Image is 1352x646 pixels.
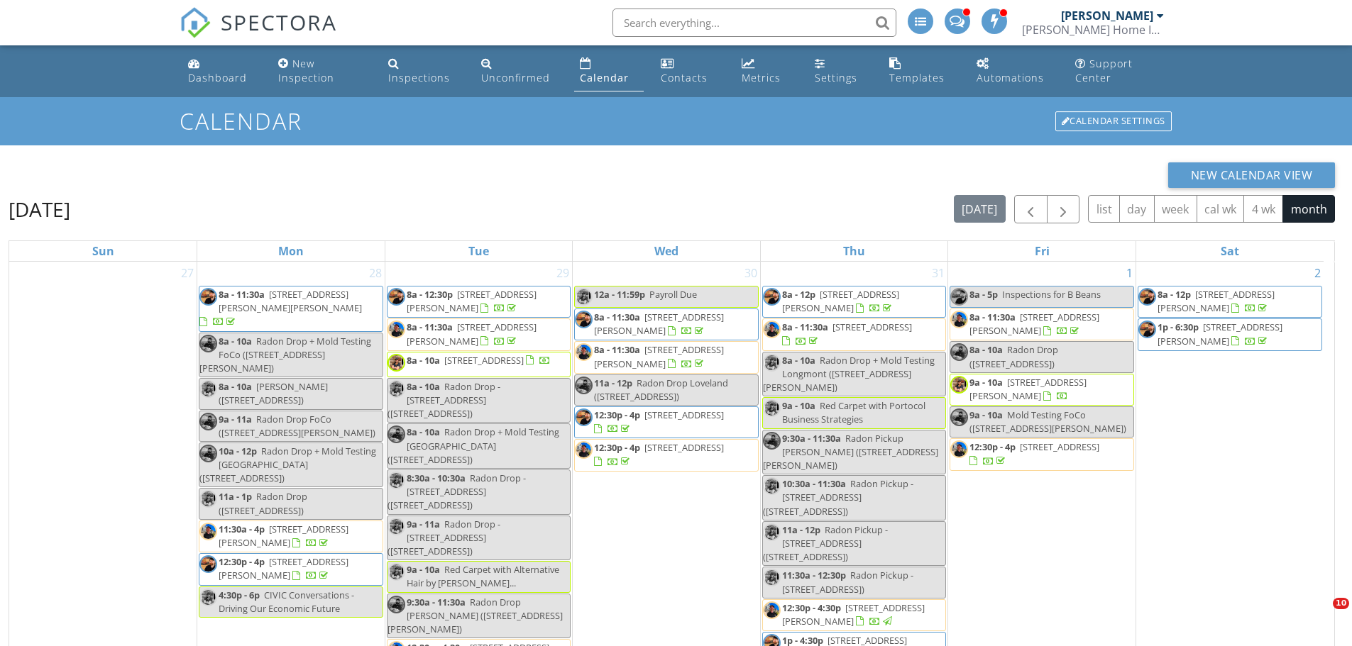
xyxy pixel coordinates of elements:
[407,354,440,367] span: 8a - 10a
[1168,162,1336,188] button: New Calendar View
[1022,23,1164,37] div: Fletcher's Home Inspections, LLC
[763,477,781,495] img: untitled_design_95.png
[407,288,453,301] span: 8a - 12:30p
[219,555,348,581] span: [STREET_ADDRESS][PERSON_NAME]
[575,377,593,394] img: untitled_design__20250628t181048.546.png
[1088,195,1120,223] button: list
[388,596,563,635] span: Radon Drop [PERSON_NAME] ([STREET_ADDRESS][PERSON_NAME])
[763,354,935,394] span: Radon Drop + Mold Testing Longmont ([STREET_ADDRESS][PERSON_NAME])
[1138,321,1156,338] img: dscn0032.jpeg
[1333,598,1349,609] span: 10
[782,601,841,614] span: 12:30p - 4:30p
[407,563,559,589] span: Red Carpet with Alternative Hair by [PERSON_NAME]...
[388,563,405,581] img: untitled_design_95.png
[388,425,559,465] span: Radon Drop + Mold Testing [GEOGRAPHIC_DATA] ([STREET_ADDRESS])
[1138,286,1322,318] a: 8a - 12p [STREET_ADDRESS][PERSON_NAME]
[199,413,217,430] img: untitled_design__20250628t181048.546.png
[574,308,759,340] a: 8a - 11:30a [STREET_ADDRESS][PERSON_NAME]
[969,376,1087,402] a: 9a - 10a [STREET_ADDRESS][PERSON_NAME]
[388,596,405,613] img: untitled_design__20250628t181048.546.png
[199,335,371,374] span: Radon Drop + Mold Testing FoCo ([STREET_ADDRESS][PERSON_NAME])
[782,399,925,425] span: Red Carpet with Portocol Business Strategies
[387,286,571,318] a: 8a - 12:30p [STREET_ADDRESS][PERSON_NAME]
[763,432,938,472] span: Radon Pickup [PERSON_NAME] ([STREET_ADDRESS][PERSON_NAME])
[649,288,697,301] span: Payroll Due
[594,311,640,323] span: 8a - 11:30a
[199,553,383,585] a: 12:30p - 4p [STREET_ADDRESS][PERSON_NAME]
[575,441,593,459] img: untitled_design__20250605t063418.828.png
[388,425,405,443] img: untitled_design__20250628t181048.546.png
[180,108,1173,133] h1: Calendar
[1002,288,1101,301] span: Inspections for B Beans
[388,380,405,398] img: untitled_design_95.png
[407,288,537,314] a: 8a - 12:30p [STREET_ADDRESS][PERSON_NAME]
[388,321,405,338] img: untitled_design__20250605t063418.828.png
[199,445,376,484] span: Radon Drop + Mold Testing [GEOGRAPHIC_DATA] ([STREET_ADDRESS])
[1032,241,1053,261] a: Friday
[762,599,947,631] a: 12:30p - 4:30p [STREET_ADDRESS][PERSON_NAME]
[407,288,537,314] span: [STREET_ADDRESS][PERSON_NAME]
[476,51,564,91] a: Unconfirmed
[180,19,337,49] a: SPECTORA
[178,262,197,284] a: Go to July 27, 2025
[782,354,815,367] span: 8a - 10a
[815,71,857,84] div: Settings
[575,288,593,306] img: untitled_design_95.png
[594,343,724,369] span: [STREET_ADDRESS][PERSON_NAME]
[388,71,450,84] div: Inspections
[594,343,724,369] a: 8a - 11:30a [STREET_ADDRESS][PERSON_NAME]
[950,438,1134,470] a: 12:30p - 4p [STREET_ADDRESS]
[407,596,466,608] span: 9:30a - 11:30a
[407,354,551,367] a: 8a - 10a [STREET_ADDRESS]
[832,321,912,333] span: [STREET_ADDRESS]
[762,318,947,350] a: 8a - 11:30a [STREET_ADDRESS]
[199,490,217,508] img: untitled_design_95.png
[1158,321,1199,333] span: 1p - 6:30p
[950,311,968,328] img: untitled_design__20250605t063418.828.png
[1055,111,1172,131] div: Calendar Settings
[954,195,1006,223] button: [DATE]
[612,9,896,37] input: Search everything...
[742,262,760,284] a: Go to July 30, 2025
[969,440,1016,453] span: 12:30p - 4p
[969,343,1003,356] span: 8a - 10a
[1158,288,1191,301] span: 8a - 12p
[1123,262,1136,284] a: Go to August 1, 2025
[782,288,899,314] span: [STREET_ADDRESS][PERSON_NAME]
[199,520,383,552] a: 11:30a - 4p [STREET_ADDRESS][PERSON_NAME]
[219,413,375,439] span: Radon Drop FoCo ([STREET_ADDRESS][PERSON_NAME])
[969,311,1099,337] a: 8a - 11:30a [STREET_ADDRESS][PERSON_NAME]
[884,51,960,91] a: Templates
[574,51,644,91] a: Calendar
[574,341,759,373] a: 8a - 11:30a [STREET_ADDRESS][PERSON_NAME]
[763,523,781,541] img: untitled_design_95.png
[407,321,537,347] a: 8a - 11:30a [STREET_ADDRESS][PERSON_NAME]
[644,408,724,421] span: [STREET_ADDRESS]
[950,376,968,394] img: untitled_design_95.png
[644,441,724,454] span: [STREET_ADDRESS]
[407,472,466,484] span: 8:30a - 10:30a
[466,241,492,261] a: Tuesday
[655,51,725,91] a: Contacts
[219,523,265,535] span: 11:30a - 4p
[481,71,550,84] div: Unconfirmed
[219,523,348,549] span: [STREET_ADDRESS][PERSON_NAME]
[199,288,217,306] img: dscn0032.jpeg
[661,71,708,84] div: Contacts
[969,376,1087,402] span: [STREET_ADDRESS][PERSON_NAME]
[969,311,1016,323] span: 8a - 11:30a
[763,399,781,417] img: untitled_design_95.png
[219,335,252,347] span: 8a - 10a
[929,262,947,284] a: Go to July 31, 2025
[782,432,841,445] span: 9:30a - 11:30a
[1158,321,1282,347] span: [STREET_ADDRESS][PERSON_NAME]
[366,262,385,284] a: Go to July 28, 2025
[594,377,632,389] span: 11a - 12p
[1075,57,1133,84] div: Support Center
[219,288,362,314] span: [STREET_ADDRESS][PERSON_NAME][PERSON_NAME]
[188,71,247,84] div: Dashboard
[275,241,307,261] a: Monday
[574,406,759,438] a: 12:30p - 4p [STREET_ADDRESS]
[969,376,1003,389] span: 9a - 10a
[219,490,307,516] span: Radon Drop ([STREET_ADDRESS])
